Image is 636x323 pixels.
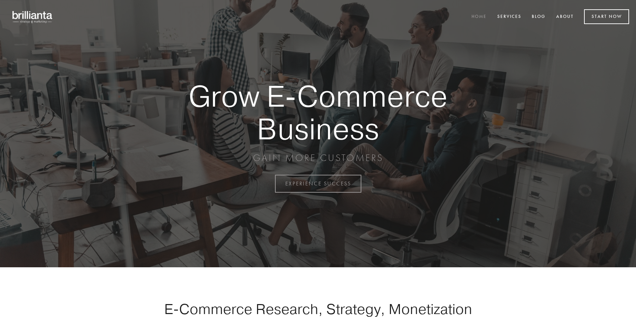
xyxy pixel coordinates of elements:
a: Home [467,11,491,23]
p: GAIN MORE CUSTOMERS [165,152,471,164]
strong: Grow E-Commerce Business [165,80,471,145]
a: About [552,11,578,23]
img: brillianta - research, strategy, marketing [7,7,59,27]
a: EXPERIENCE SUCCESS [275,175,361,193]
a: Blog [527,11,550,23]
a: Services [493,11,526,23]
h1: E-Commerce Research, Strategy, Monetization [142,300,494,317]
a: Start Now [584,9,629,24]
